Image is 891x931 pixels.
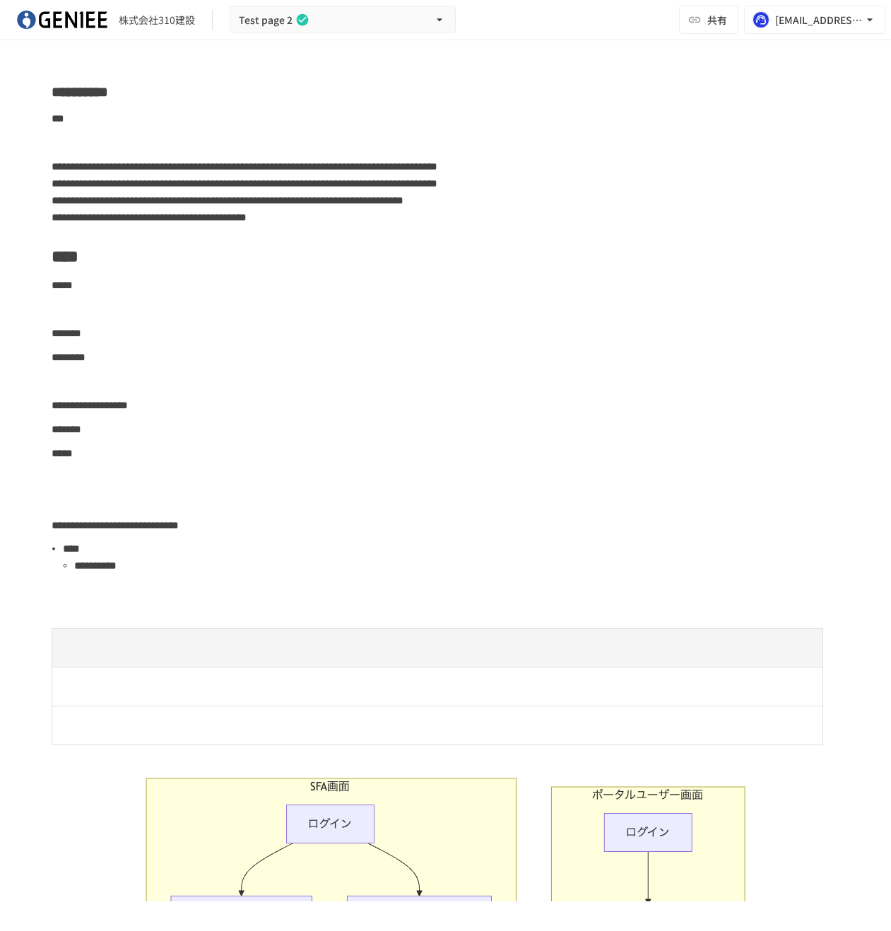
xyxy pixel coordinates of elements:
[230,6,456,34] button: Test page 2
[239,11,293,29] span: Test page 2
[707,12,727,28] span: 共有
[17,8,107,31] img: mDIuM0aA4TOBKl0oB3pspz7XUBGXdoniCzRRINgIxkl
[679,6,738,34] button: 共有
[744,6,885,34] button: [EMAIL_ADDRESS][DOMAIN_NAME]
[119,13,195,28] div: 株式会社310建設
[775,11,863,29] div: [EMAIL_ADDRESS][DOMAIN_NAME]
